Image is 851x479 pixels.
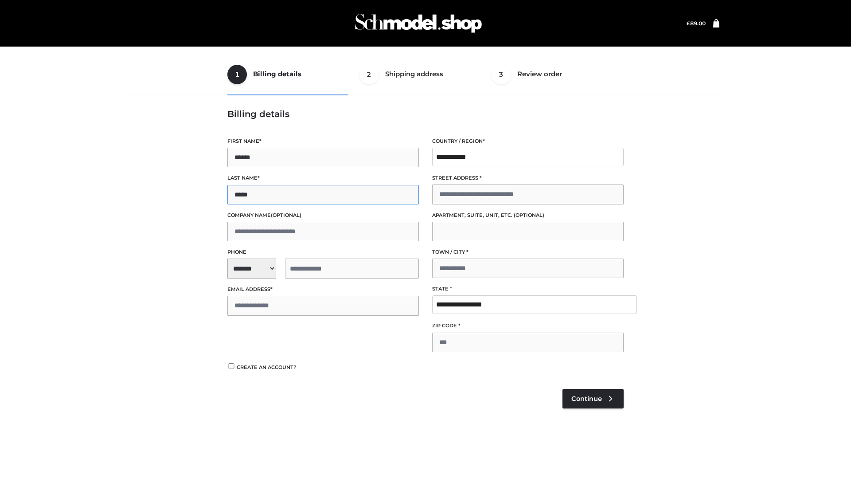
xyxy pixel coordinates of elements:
label: State [432,285,624,293]
label: Last name [227,174,419,182]
label: First name [227,137,419,145]
span: £ [687,20,690,27]
span: (optional) [271,212,301,218]
span: Create an account? [237,364,297,370]
label: Country / Region [432,137,624,145]
label: Street address [432,174,624,182]
a: £89.00 [687,20,706,27]
label: Town / City [432,248,624,256]
label: Company name [227,211,419,220]
img: Schmodel Admin 964 [352,6,485,41]
bdi: 89.00 [687,20,706,27]
a: Continue [562,389,624,408]
label: Apartment, suite, unit, etc. [432,211,624,220]
span: Continue [571,395,602,403]
span: (optional) [514,212,544,218]
label: ZIP Code [432,322,624,330]
label: Phone [227,248,419,256]
label: Email address [227,285,419,294]
h3: Billing details [227,109,624,119]
input: Create an account? [227,363,235,369]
